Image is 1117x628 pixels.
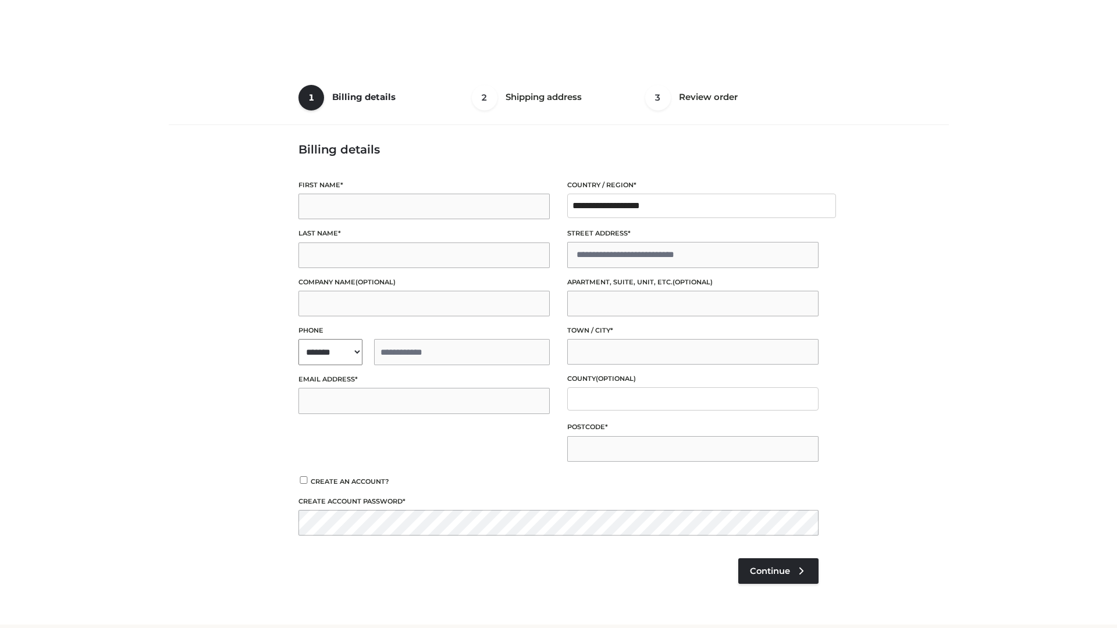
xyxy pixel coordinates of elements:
h3: Billing details [298,142,819,156]
span: Billing details [332,91,396,102]
input: Create an account? [298,476,309,484]
span: (optional) [355,278,396,286]
label: Email address [298,374,550,385]
label: Country / Region [567,180,819,191]
span: (optional) [673,278,713,286]
span: Continue [750,566,790,576]
span: (optional) [596,374,636,383]
label: Phone [298,325,550,336]
label: Street address [567,228,819,239]
label: Town / City [567,325,819,336]
span: 3 [645,85,671,110]
a: Continue [738,558,819,584]
label: County [567,373,819,384]
label: Company name [298,277,550,288]
span: Create an account? [311,477,389,486]
label: First name [298,180,550,191]
span: 1 [298,85,324,110]
label: Apartment, suite, unit, etc. [567,277,819,288]
span: 2 [472,85,497,110]
span: Review order [679,91,738,102]
label: Create account password [298,496,819,507]
label: Postcode [567,422,819,433]
span: Shipping address [506,91,582,102]
label: Last name [298,228,550,239]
